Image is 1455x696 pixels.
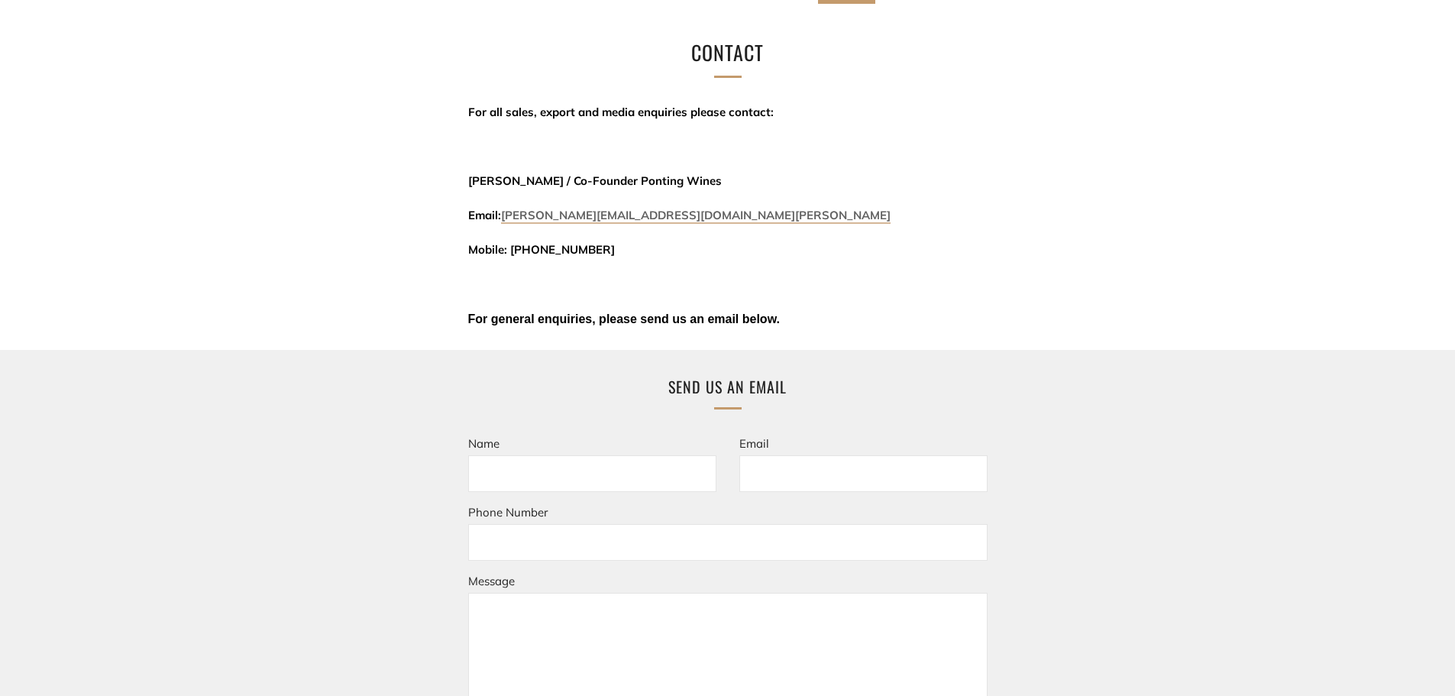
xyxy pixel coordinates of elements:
[501,208,891,224] a: [PERSON_NAME][EMAIL_ADDRESS][DOMAIN_NAME][PERSON_NAME]
[468,436,500,451] label: Name
[468,105,774,119] span: For all sales, export and media enquiries please contact:
[468,574,515,588] label: Message
[739,436,769,451] label: Email
[476,37,980,69] h1: Contact
[468,173,722,188] span: [PERSON_NAME] / Co-Founder Ponting Wines
[468,208,891,222] span: Email:
[468,505,548,520] label: Phone Number
[468,312,780,325] span: For general enquiries, please send us an email below.
[468,242,615,257] span: Mobile: [PHONE_NUMBER]
[476,373,980,400] h2: Send us an email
